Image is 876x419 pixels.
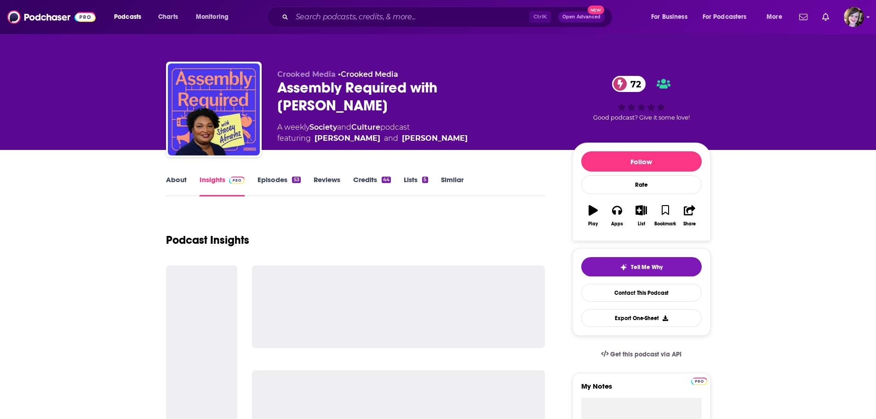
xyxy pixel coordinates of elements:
div: A weekly podcast [277,122,468,144]
a: Show notifications dropdown [819,9,833,25]
button: Export One-Sheet [581,309,702,327]
a: Reviews [314,175,340,196]
a: Society [309,123,337,132]
a: Get this podcast via API [594,343,689,366]
span: Get this podcast via API [610,350,681,358]
h1: Podcast Insights [166,233,249,247]
a: Pro website [691,376,707,385]
span: featuring [277,133,468,144]
button: Share [677,199,701,232]
button: Bookmark [653,199,677,232]
button: Apps [605,199,629,232]
button: tell me why sparkleTell Me Why [581,257,702,276]
div: Play [588,221,598,227]
span: Ctrl K [529,11,551,23]
button: open menu [645,10,699,24]
button: Play [581,199,605,232]
a: Credits44 [353,175,391,196]
a: Charts [152,10,183,24]
span: More [767,11,782,23]
a: [PERSON_NAME] [402,133,468,144]
a: Lists5 [404,175,428,196]
img: User Profile [844,7,864,27]
div: 44 [382,177,391,183]
span: Good podcast? Give it some love! [593,114,690,121]
a: Crooked Media [341,70,398,79]
span: and [337,123,351,132]
span: Open Advanced [562,15,601,19]
div: Apps [611,221,623,227]
button: open menu [760,10,794,24]
a: InsightsPodchaser Pro [200,175,245,196]
a: Similar [441,175,464,196]
div: Search podcasts, credits, & more... [275,6,621,28]
img: tell me why sparkle [620,264,627,271]
span: Charts [158,11,178,23]
a: Show notifications dropdown [796,9,811,25]
img: Podchaser Pro [229,177,245,184]
a: 72 [612,76,646,92]
button: Show profile menu [844,7,864,27]
div: List [638,221,645,227]
div: 53 [292,177,300,183]
a: Episodes53 [258,175,300,196]
div: 5 [422,177,428,183]
div: 72Good podcast? Give it some love! [573,70,710,127]
img: Assembly Required with Stacey Abrams [168,63,260,155]
button: open menu [108,10,153,24]
img: Podchaser - Follow, Share and Rate Podcasts [7,8,96,26]
span: Monitoring [196,11,229,23]
span: and [384,133,398,144]
span: • [338,70,398,79]
span: Tell Me Why [631,264,663,271]
span: Crooked Media [277,70,336,79]
div: Bookmark [654,221,676,227]
label: My Notes [581,382,702,398]
button: open menu [697,10,760,24]
button: Open AdvancedNew [558,11,605,23]
span: For Podcasters [703,11,747,23]
img: Podchaser Pro [691,378,707,385]
a: About [166,175,187,196]
button: open menu [189,10,240,24]
span: Logged in as IAmMBlankenship [844,7,864,27]
div: Share [683,221,696,227]
a: Culture [351,123,380,132]
a: Contact This Podcast [581,284,702,302]
span: New [588,6,604,14]
input: Search podcasts, credits, & more... [292,10,529,24]
span: For Business [651,11,687,23]
button: Follow [581,151,702,172]
span: Podcasts [114,11,141,23]
div: Rate [581,175,702,194]
span: 72 [621,76,646,92]
button: List [629,199,653,232]
a: [PERSON_NAME] [315,133,380,144]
